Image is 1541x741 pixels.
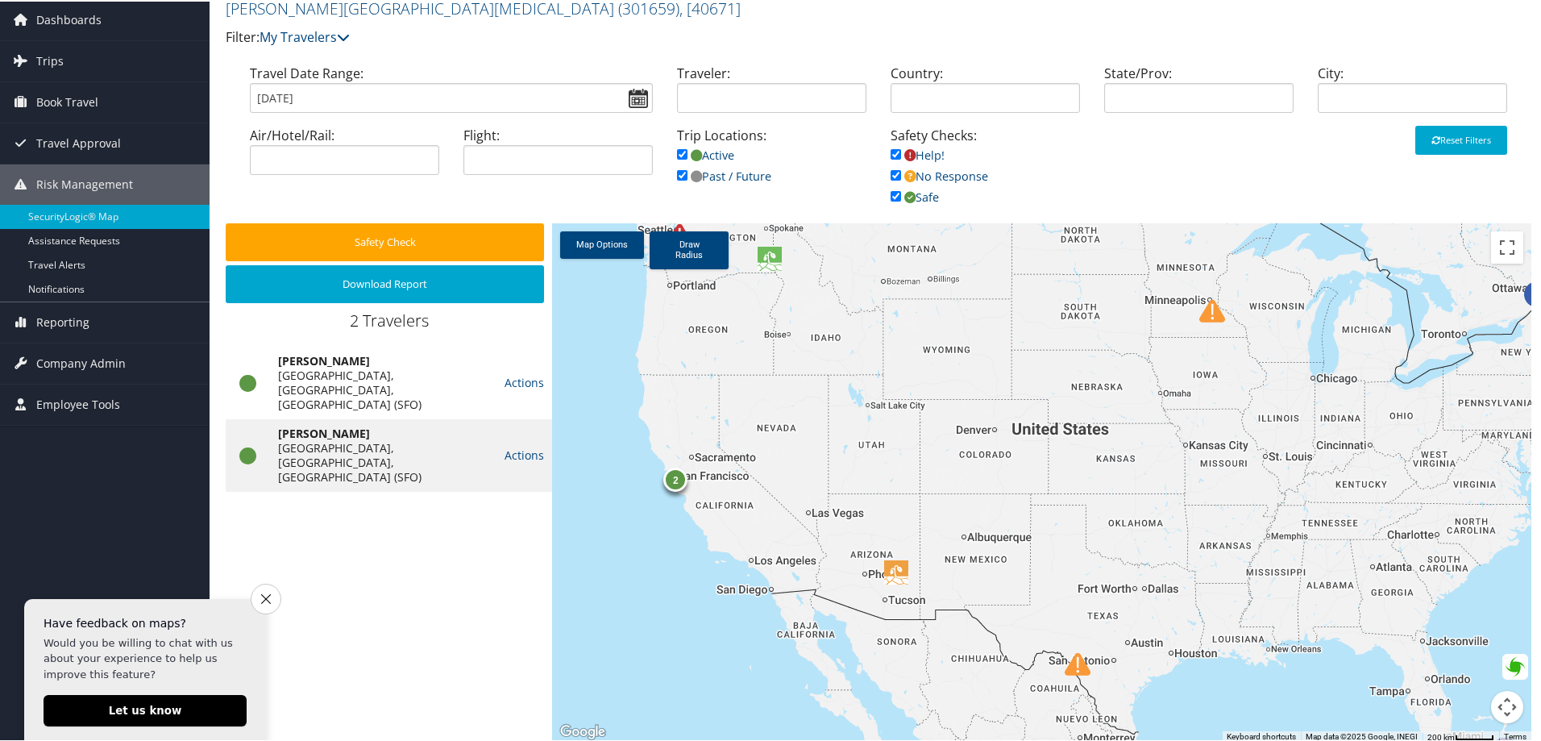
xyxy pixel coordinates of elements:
[665,62,878,124] div: Traveler:
[278,425,488,439] div: [PERSON_NAME]
[650,230,729,268] a: Draw Radius
[758,245,783,271] div: Drought is on going in United States
[278,352,488,367] div: [PERSON_NAME]
[677,146,734,161] a: Active
[1502,652,1528,678] div: Green alert for tropical cyclone IMELDA-25. Population affected by Category 1 (120 km/h) wind spe...
[238,62,665,124] div: Travel Date Range:
[556,720,609,741] img: Google
[1491,230,1523,262] button: Toggle fullscreen view
[663,466,687,490] div: 2
[226,308,552,339] div: 2 Travelers
[1306,62,1519,124] div: City:
[1227,730,1296,741] button: Keyboard shortcuts
[36,122,121,162] span: Travel Approval
[505,446,544,461] a: Actions
[36,342,126,382] span: Company Admin
[238,124,451,186] div: Air/Hotel/Rail:
[677,167,771,182] a: Past / Future
[278,439,488,483] div: [GEOGRAPHIC_DATA], [GEOGRAPHIC_DATA], [GEOGRAPHIC_DATA] (SFO)
[226,264,544,302] button: Download Report
[556,720,609,741] a: Open this area in Google Maps (opens a new window)
[226,26,1096,47] p: Filter:
[560,230,644,257] a: Map Options
[505,373,544,389] a: Actions
[891,167,988,182] a: No Response
[891,188,939,203] a: Safe
[1504,731,1526,739] a: Terms (opens in new tab)
[36,383,120,423] span: Employee Tools
[36,81,98,121] span: Book Travel
[278,367,488,410] div: [GEOGRAPHIC_DATA], [GEOGRAPHIC_DATA], [GEOGRAPHIC_DATA] (SFO)
[451,124,665,186] div: Flight:
[36,163,133,203] span: Risk Management
[226,222,544,260] button: Safety Check
[1423,730,1499,741] button: Map Scale: 200 km per 45 pixels
[884,559,910,585] div: Drought is on going in Mexico, United States
[36,40,64,80] span: Trips
[1491,689,1523,722] button: Map camera controls
[36,301,89,341] span: Reporting
[260,27,350,44] a: My Travelers
[891,146,945,161] a: Help!
[1306,731,1418,739] span: Map data ©2025 Google, INEGI
[665,124,878,201] div: Trip Locations:
[1415,124,1507,153] button: Reset Filters
[1092,62,1306,124] div: State/Prov:
[878,124,1092,222] div: Safety Checks:
[878,62,1092,124] div: Country:
[1427,731,1455,740] span: 200 km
